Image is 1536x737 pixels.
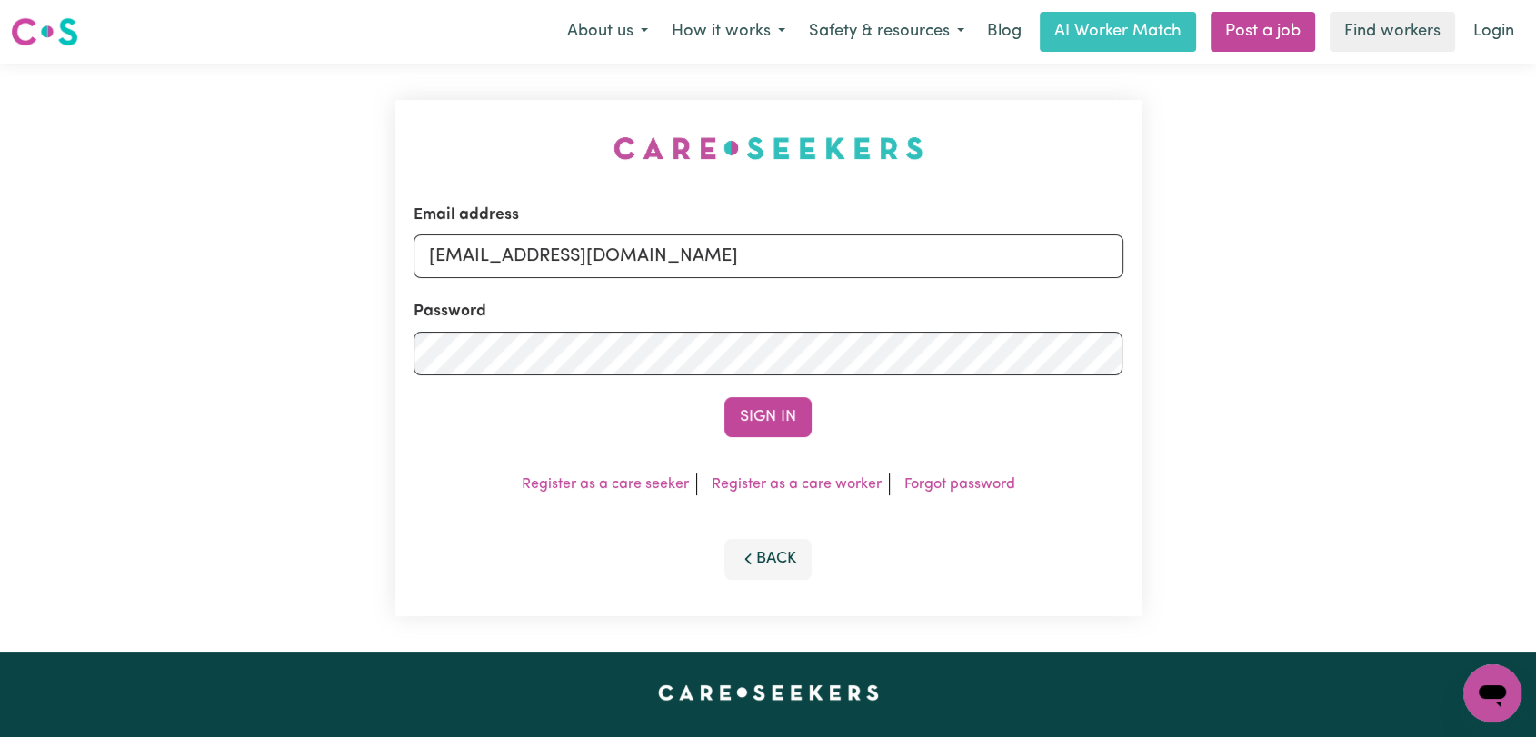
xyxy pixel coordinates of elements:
a: Careseekers home page [658,685,879,700]
input: Email address [414,234,1123,278]
button: Sign In [724,397,812,437]
img: Careseekers logo [11,15,78,48]
a: Find workers [1330,12,1455,52]
button: Back [724,539,812,579]
label: Password [414,300,486,324]
label: Email address [414,204,519,227]
iframe: Button to launch messaging window [1463,664,1521,722]
button: How it works [660,13,797,51]
a: Careseekers logo [11,11,78,53]
a: AI Worker Match [1040,12,1196,52]
a: Register as a care seeker [522,477,689,492]
a: Register as a care worker [712,477,882,492]
button: Safety & resources [797,13,976,51]
button: About us [555,13,660,51]
a: Post a job [1211,12,1315,52]
a: Login [1462,12,1525,52]
a: Forgot password [904,477,1015,492]
a: Blog [976,12,1032,52]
